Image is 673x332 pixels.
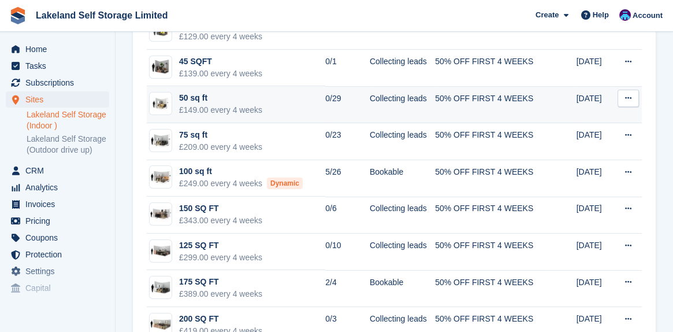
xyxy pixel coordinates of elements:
[6,246,109,263] a: menu
[179,178,303,190] div: £249.00 every 4 weeks
[325,270,370,307] td: 2/4
[25,230,95,246] span: Coupons
[6,163,109,179] a: menu
[325,160,370,197] td: 5/26
[435,160,548,197] td: 50% OFF FIRST 4 WEEKS
[435,234,548,271] td: 50% OFF FIRST 4 WEEKS
[25,263,95,279] span: Settings
[325,50,370,87] td: 0/1
[179,215,262,227] div: £343.00 every 4 weeks
[25,246,95,263] span: Protection
[150,206,172,223] img: 150.jpg
[370,160,435,197] td: Bookable
[370,234,435,271] td: Collecting leads
[25,41,95,57] span: Home
[577,50,614,87] td: [DATE]
[150,169,172,186] img: 100.jpg
[370,270,435,307] td: Bookable
[6,58,109,74] a: menu
[179,68,262,80] div: £139.00 every 4 weeks
[370,197,435,234] td: Collecting leads
[179,141,262,153] div: £209.00 every 4 weeks
[633,10,663,21] span: Account
[150,279,172,296] img: 75-sqft-unit.jpg
[435,123,548,160] td: 50% OFF FIRST 4 WEEKS
[536,9,559,21] span: Create
[150,242,172,259] img: 125-sqft-unit.jpg
[179,202,262,215] div: 150 SQ FT
[370,50,435,87] td: Collecting leads
[25,280,95,296] span: Capital
[6,41,109,57] a: menu
[435,50,548,87] td: 50% OFF FIRST 4 WEEKS
[6,196,109,212] a: menu
[6,75,109,91] a: menu
[6,280,109,296] a: menu
[325,234,370,271] td: 0/10
[25,163,95,179] span: CRM
[370,123,435,160] td: Collecting leads
[179,313,262,325] div: 200 SQ FT
[435,197,548,234] td: 50% OFF FIRST 4 WEEKS
[619,9,631,21] img: David Dickson
[25,213,95,229] span: Pricing
[370,86,435,123] td: Collecting leads
[150,132,172,149] img: 75.jpg
[25,91,95,108] span: Sites
[6,91,109,108] a: menu
[577,270,614,307] td: [DATE]
[25,179,95,195] span: Analytics
[6,230,109,246] a: menu
[25,75,95,91] span: Subscriptions
[577,197,614,234] td: [DATE]
[179,56,262,68] div: 45 SQFT
[179,239,262,252] div: 125 SQ FT
[577,160,614,197] td: [DATE]
[9,7,27,24] img: stora-icon-8386f47178a22dfd0bd8f6a31ec36ba5ce8667c1dd55bd0f319d3a0aa187defe.svg
[27,134,109,156] a: Lakeland Self Storage (Outdoor drive up)
[325,123,370,160] td: 0/23
[25,196,95,212] span: Invoices
[179,276,262,288] div: 175 SQ FT
[593,9,609,21] span: Help
[6,179,109,195] a: menu
[27,109,109,131] a: Lakeland Self Storage (Indoor )
[6,213,109,229] a: menu
[179,165,303,178] div: 100 sq ft
[267,178,303,189] div: Dynamic
[6,263,109,279] a: menu
[150,95,172,112] img: 50.jpg
[577,123,614,160] td: [DATE]
[577,234,614,271] td: [DATE]
[577,86,614,123] td: [DATE]
[25,58,95,74] span: Tasks
[325,197,370,234] td: 0/6
[435,270,548,307] td: 50% OFF FIRST 4 WEEKS
[150,58,172,75] img: 40-sqft-unit.jpg
[179,92,262,104] div: 50 sq ft
[31,6,173,25] a: Lakeland Self Storage Limited
[179,288,262,300] div: £389.00 every 4 weeks
[179,31,262,43] div: £129.00 every 4 weeks
[179,129,262,141] div: 75 sq ft
[179,252,262,264] div: £299.00 every 4 weeks
[325,86,370,123] td: 0/29
[179,104,262,116] div: £149.00 every 4 weeks
[435,86,548,123] td: 50% OFF FIRST 4 WEEKS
